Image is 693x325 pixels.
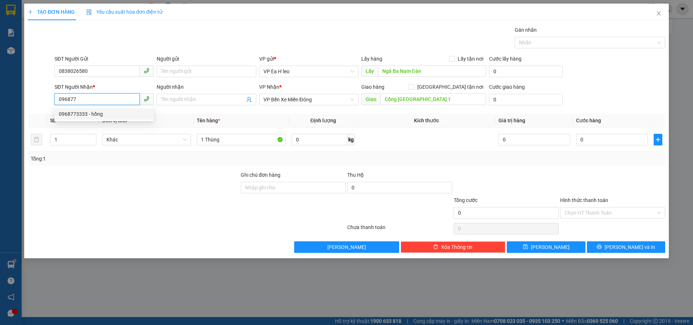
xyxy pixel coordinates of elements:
[55,108,154,120] div: 0968773333 - hồng
[361,56,382,62] span: Lấy hàng
[414,83,486,91] span: [GEOGRAPHIC_DATA] tận nơi
[28,9,33,14] span: plus
[498,134,570,145] input: 0
[498,118,525,123] span: Giá trị hàng
[515,27,537,33] label: Gán nhãn
[433,244,438,250] span: delete
[263,66,354,77] span: VP Ea H`leo
[310,118,336,123] span: Định lượng
[605,243,655,251] span: [PERSON_NAME] và In
[378,65,486,77] input: Dọc đường
[455,55,486,63] span: Lấy tận nơi
[259,84,279,90] span: VP Nhận
[327,243,366,251] span: [PERSON_NAME]
[414,118,439,123] span: Kích thước
[31,155,267,163] div: Tổng: 1
[597,244,602,250] span: printer
[401,241,506,253] button: deleteXóa Thông tin
[348,134,355,145] span: kg
[241,182,346,193] input: Ghi chú đơn hàng
[361,93,380,105] span: Giao
[106,134,187,145] span: Khác
[157,55,256,63] div: Người gửi
[361,65,378,77] span: Lấy
[489,66,563,77] input: Cước lấy hàng
[654,137,662,142] span: plus
[197,134,286,145] input: VD: Bàn, Ghế
[31,134,42,145] button: delete
[197,118,220,123] span: Tên hàng
[489,84,525,90] label: Cước giao hàng
[507,241,585,253] button: save[PERSON_NAME]
[654,134,662,145] button: plus
[489,94,563,105] input: Cước giao hàng
[55,55,154,63] div: SĐT Người Gửi
[55,83,154,91] div: SĐT Người Nhận
[649,4,669,24] button: Close
[347,172,364,178] span: Thu Hộ
[656,10,662,16] span: close
[531,243,570,251] span: [PERSON_NAME]
[28,9,75,15] span: TẠO ĐƠN HÀNG
[86,9,162,15] span: Yêu cầu xuất hóa đơn điện tử
[59,110,149,118] div: 0968773333 - hồng
[259,55,358,63] div: VP gửi
[294,241,399,253] button: [PERSON_NAME]
[157,83,256,91] div: Người nhận
[576,118,601,123] span: Cước hàng
[489,56,522,62] label: Cước lấy hàng
[86,9,92,15] img: icon
[560,197,608,203] label: Hình thức thanh toán
[241,172,280,178] label: Ghi chú đơn hàng
[144,68,149,74] span: phone
[346,223,453,236] div: Chưa thanh toán
[441,243,472,251] span: Xóa Thông tin
[361,84,384,90] span: Giao hàng
[50,118,56,123] span: SL
[523,244,528,250] span: save
[380,93,486,105] input: Dọc đường
[263,94,354,105] span: VP Bến Xe Miền Đông
[587,241,665,253] button: printer[PERSON_NAME] và In
[454,197,478,203] span: Tổng cước
[246,97,252,102] span: user-add
[144,96,149,102] span: phone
